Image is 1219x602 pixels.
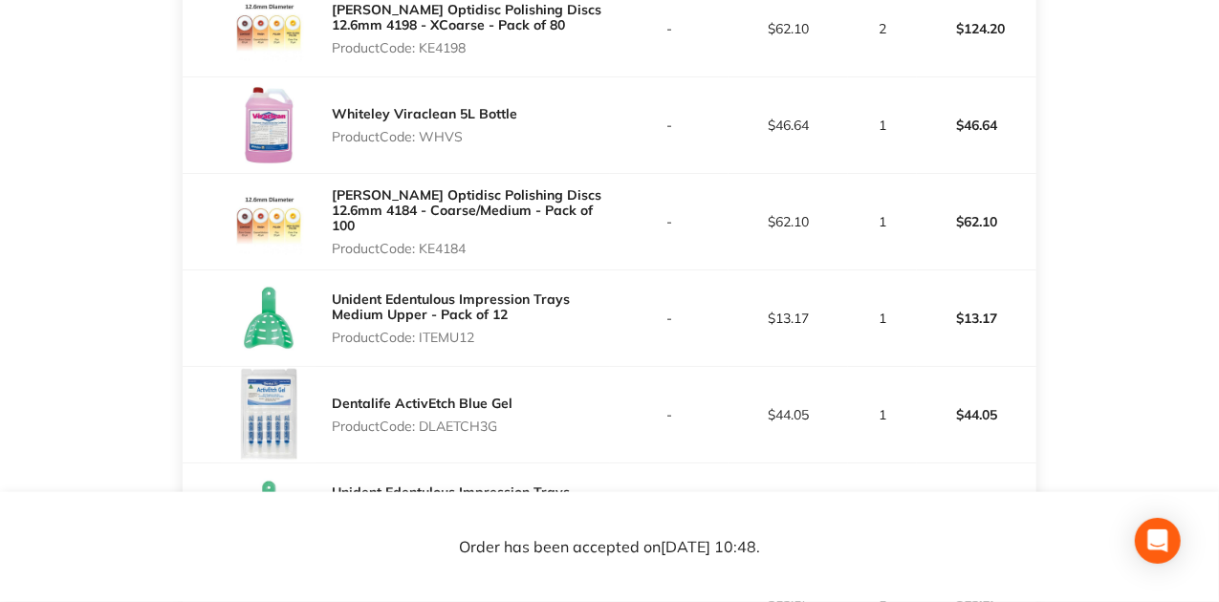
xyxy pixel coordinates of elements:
[221,174,316,269] img: OHk3MWVrMg
[729,311,847,326] p: $13.17
[849,21,915,36] p: 2
[611,21,729,36] p: -
[332,241,609,256] p: Product Code: KE4184
[332,40,609,55] p: Product Code: KE4198
[332,290,570,323] a: Unident Edentulous Impression Trays Medium Upper - Pack of 12
[918,488,1035,534] p: $13.17
[849,118,915,133] p: 1
[332,419,512,434] p: Product Code: DLAETCH3G
[221,463,316,559] img: bTJ3ODAyOQ
[729,407,847,422] p: $44.05
[221,77,316,173] img: dHd5cmpyNQ
[918,6,1035,52] p: $124.20
[459,539,760,556] p: Order has been accepted on [DATE] 10:48 .
[729,214,847,229] p: $62.10
[332,1,601,33] a: [PERSON_NAME] Optidisc Polishing Discs 12.6mm 4198 - XCoarse - Pack of 80
[729,21,847,36] p: $62.10
[332,395,512,412] a: Dentalife ActivEtch Blue Gel
[729,118,847,133] p: $46.64
[918,392,1035,438] p: $44.05
[849,407,915,422] p: 1
[918,102,1035,148] p: $46.64
[332,105,517,122] a: Whiteley Viraclean 5L Bottle
[1135,518,1181,564] div: Open Intercom Messenger
[611,118,729,133] p: -
[849,214,915,229] p: 1
[611,214,729,229] p: -
[611,311,729,326] p: -
[611,407,729,422] p: -
[332,129,517,144] p: Product Code: WHVS
[918,199,1035,245] p: $62.10
[332,186,601,234] a: [PERSON_NAME] Optidisc Polishing Discs 12.6mm 4184 - Coarse/Medium - Pack of 100
[221,270,316,366] img: bmFraHFsdg
[221,367,316,462] img: MTgzeGF4Yw
[332,484,570,516] a: Unident Edentulous Impression Trays Small Upper - Pack of 12
[849,311,915,326] p: 1
[918,295,1035,341] p: $13.17
[332,330,609,345] p: Product Code: ITEMU12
